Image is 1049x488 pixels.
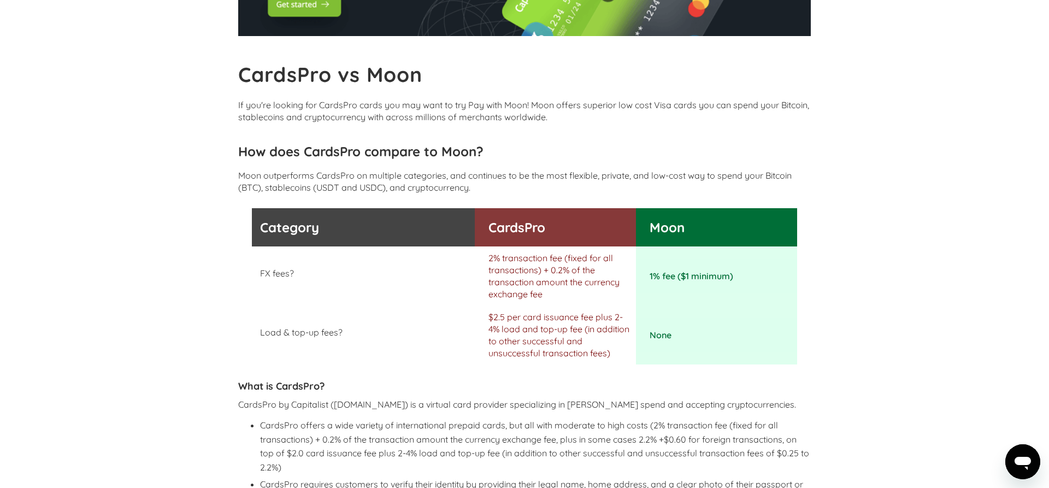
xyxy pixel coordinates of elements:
li: CardsPro offers a wide variety of international prepaid cards, but all with moderate to high cost... [260,419,811,474]
h3: Moon [650,219,783,236]
p: $2.5 per card issuance fee plus 2-4% load and top-up fee (in addition to other successful and uns... [488,311,630,359]
p: None [650,329,783,341]
p: 1% fee ($1 minimum) [650,270,783,282]
p: CardsPro by Capitalist ([DOMAIN_NAME]) is a virtual card provider specializing in [PERSON_NAME] s... [238,398,811,410]
b: CardsPro vs Moon [238,62,422,87]
h3: Category [260,219,461,236]
h4: What is CardsPro? [238,380,811,393]
p: Moon outperforms CardsPro on multiple categories, and continues to be the most flexible, private,... [238,169,811,193]
iframe: Pulsante per aprire la finestra di messaggistica [1005,444,1040,479]
h3: How does CardsPro compare to Moon? [238,143,811,160]
p: 2% transaction fee (fixed for all transactions) + 0.2% of the transaction amount the currency exc... [488,252,630,300]
h3: CardsPro [488,219,630,236]
p: If you're looking for CardsPro cards you may want to try Pay with Moon! Moon offers superior low ... [238,99,811,123]
p: FX fees? [260,267,461,279]
p: Load & top-up fees? [260,326,461,338]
